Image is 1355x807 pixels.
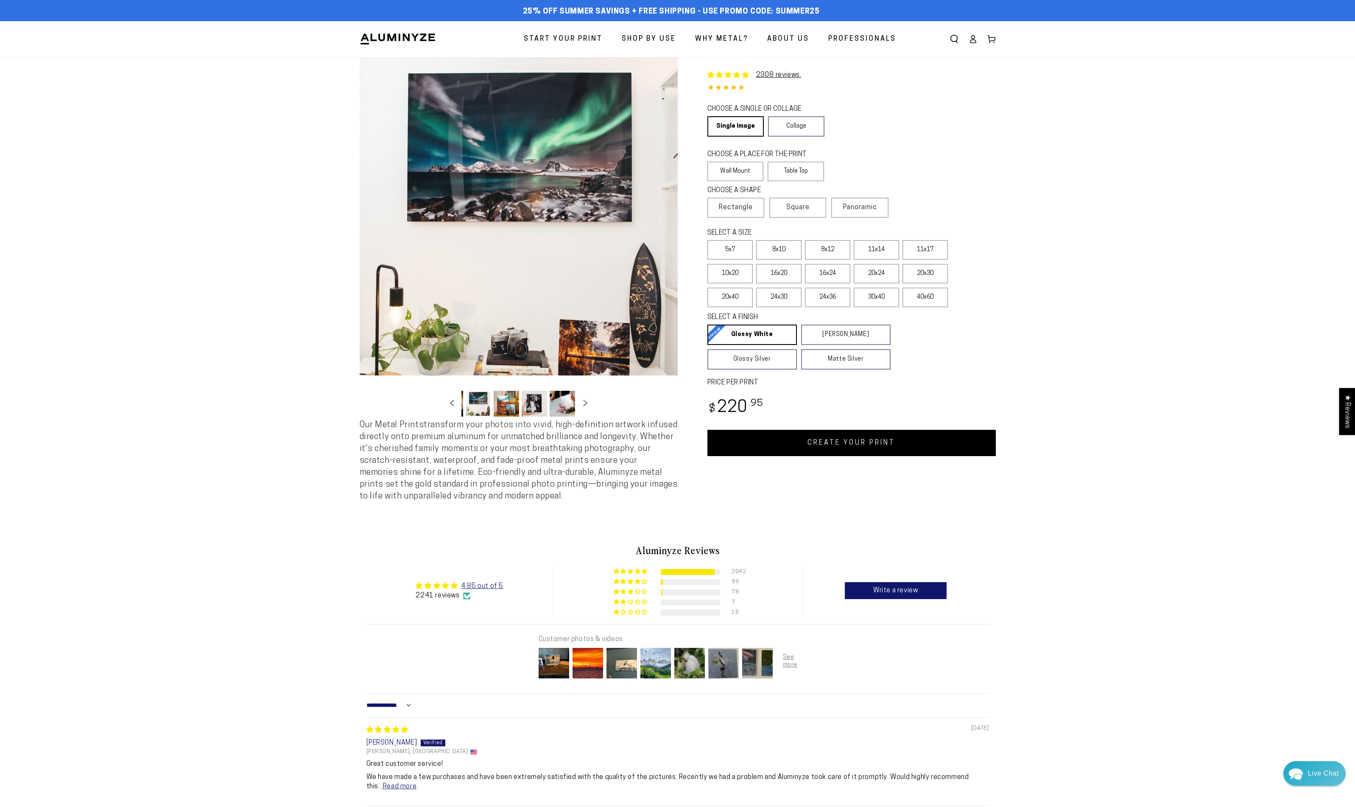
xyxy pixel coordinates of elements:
[707,116,764,137] a: Single Image
[383,783,416,790] a: Read more
[537,646,571,680] img: User picture
[732,610,742,616] div: 15
[971,725,989,732] span: [DATE]
[707,162,764,181] label: Wall Mount
[360,421,678,501] span: Our Metal Prints transform your photos into vivid, high-definition artwork infused directly onto ...
[673,646,707,680] img: User picture
[614,589,649,595] div: 3% (78) reviews with 3 star rating
[605,646,639,680] img: User picture
[524,33,603,45] span: Start Your Print
[707,150,816,160] legend: CHOOSE A PLACE FOR THE PRINT
[749,399,764,409] sup: .95
[843,204,877,211] span: Panoramic
[366,748,468,755] span: [PERSON_NAME], [GEOGRAPHIC_DATA]
[854,240,899,260] label: 11x14
[550,391,575,417] button: Load image 7 in gallery view
[522,391,547,417] button: Load image 6 in gallery view
[576,394,595,413] button: Slide right
[523,7,820,17] span: 25% off Summer Savings + Free Shipping - Use Promo Code: SUMMER25
[470,750,477,754] img: US
[443,394,461,413] button: Slide left
[707,349,797,370] a: Glossy Silver
[360,33,436,45] img: Aluminyze
[366,759,989,769] b: Great customer service!
[709,403,716,415] span: $
[622,33,676,45] span: Shop By Use
[614,579,649,585] div: 4% (99) reviews with 4 star rating
[945,30,964,48] summary: Search our site
[614,569,649,575] div: 91% (2042) reviews with 5 star rating
[466,391,491,417] button: Load image 4 in gallery view
[1308,761,1339,786] div: Contact Us Directly
[366,697,413,714] select: Sort dropdown
[416,581,503,591] div: Average rating is 4.85 stars
[719,202,753,213] span: Rectangle
[366,727,408,734] span: 5 star review
[902,240,948,260] label: 11x17
[805,240,850,260] label: 8x12
[707,400,764,416] bdi: 220
[707,378,996,388] label: PRICE PER PRINT
[639,646,673,680] img: User picture
[539,635,807,644] div: Customer photos & videos
[614,609,649,616] div: 1% (15) reviews with 1 star rating
[761,28,816,50] a: About Us
[695,33,748,45] span: Why Metal?
[805,264,850,283] label: 16x24
[768,116,824,137] a: Collage
[707,264,753,283] label: 10x20
[707,82,996,95] div: 4.85 out of 5.0 stars
[822,28,902,50] a: Professionals
[707,325,797,345] a: Glossy White
[707,288,753,307] label: 20x40
[689,28,754,50] a: Why Metal?
[614,599,649,605] div: 0% (7) reviews with 2 star rating
[707,186,818,196] legend: CHOOSE A SHAPE
[756,72,802,78] a: 2308 reviews.
[707,430,996,456] a: CREATE YOUR PRINT
[707,104,817,114] legend: CHOOSE A SINGLE OR COLLAGE
[774,646,808,680] img: User picture
[786,202,810,213] span: Square
[854,288,899,307] label: 30x40
[767,33,809,45] span: About Us
[615,28,682,50] a: Shop By Use
[707,240,753,260] label: 5x7
[801,325,891,345] a: [PERSON_NAME]
[571,646,605,680] img: User picture
[732,579,742,585] div: 99
[463,592,470,600] img: Verified Checkmark
[1283,761,1346,786] div: Chat widget toggle
[845,582,947,599] a: Write a review
[854,264,899,283] label: 20x24
[805,288,850,307] label: 24x36
[1339,388,1355,435] div: Click to open Judge.me floating reviews tab
[707,646,740,680] img: User picture
[756,264,802,283] label: 16x20
[707,228,877,238] legend: SELECT A SIZE
[732,589,742,595] div: 78
[366,740,417,746] span: [PERSON_NAME]
[902,264,948,283] label: 20x30
[461,583,503,590] a: 4.85 out of 5
[366,773,989,792] p: We have made a few purchases and have been extremely satisfied with the quality of the pictures. ...
[416,591,503,600] div: 2241 reviews
[707,313,870,322] legend: SELECT A FINISH
[768,162,824,181] label: Table Top
[756,288,802,307] label: 24x30
[732,569,742,575] div: 2042
[732,600,742,605] div: 7
[740,646,774,680] img: User picture
[828,33,896,45] span: Professionals
[756,240,802,260] label: 8x10
[360,57,678,419] media-gallery: Gallery Viewer
[494,391,519,417] button: Load image 5 in gallery view
[517,28,609,50] a: Start Your Print
[366,543,989,558] h2: Aluminyze Reviews
[902,288,948,307] label: 40x60
[801,349,891,370] a: Matte Silver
